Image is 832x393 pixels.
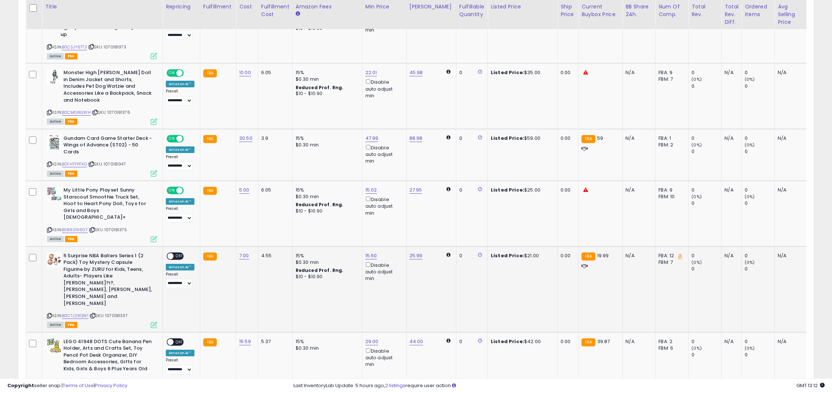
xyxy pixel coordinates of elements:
[658,76,683,83] div: FBM: 7
[625,69,650,76] div: N/A
[409,3,453,11] div: [PERSON_NAME]
[166,81,194,87] div: Amazon AI *
[491,69,552,76] div: $35.00
[239,338,251,345] a: 15.59
[65,171,77,177] span: FBA
[691,338,721,345] div: 0
[203,252,217,261] small: FBA
[203,187,217,195] small: FBA
[7,382,127,389] div: seller snap | |
[296,338,357,345] div: 15%
[174,253,185,259] span: OFF
[385,382,405,389] a: 2 listings
[745,259,755,265] small: (0%)
[459,135,482,142] div: 0
[63,382,94,389] a: Terms of Use
[296,267,344,273] b: Reduced Prof. Rng.
[47,69,157,124] div: ASIN:
[658,259,683,266] div: FBM: 7
[296,187,357,193] div: 15%
[491,338,524,345] b: Listed Price:
[491,186,524,193] b: Listed Price:
[166,89,194,105] div: Preset:
[365,338,379,345] a: 29.00
[745,3,771,18] div: Ordered Items
[296,259,357,266] div: $0.30 min
[597,252,609,259] span: 19.99
[581,135,595,143] small: FBA
[261,3,289,18] div: Fulfillment Cost
[166,146,194,153] div: Amazon AI *
[65,236,77,242] span: FBA
[745,345,755,351] small: (0%)
[261,187,287,193] div: 6.05
[725,252,736,259] div: N/A
[62,161,87,167] a: B0FH7FPFXG
[47,252,62,267] img: 51tfANHyn7L._SL40_.jpg
[691,194,702,200] small: (0%)
[63,135,153,157] b: Gundam Card Game Starter Deck - Wings of Advance (ST02) - 50 Cards
[45,3,160,11] div: Title
[90,313,128,319] span: | SKU: 1070181337
[725,3,738,26] div: Total Rev. Diff.
[365,143,401,165] div: Disable auto adjust min
[166,206,194,223] div: Preset:
[239,135,252,142] a: 30.50
[296,3,359,11] div: Amazon Fees
[491,338,552,345] div: $42.00
[239,69,251,76] a: 10.00
[459,187,482,193] div: 0
[296,252,357,259] div: 15%
[296,208,357,214] div: $10 - $10.90
[47,236,64,242] span: All listings currently available for purchase on Amazon
[296,11,300,17] small: Amazon Fees.
[63,187,153,223] b: My Little Pony Playset Sunny Starscout Smoothie Truck Set, Hoof to Heart Pony Doll, Toys for Girl...
[47,135,62,150] img: 31oB4gcyXnL._SL40_.jpg
[658,345,683,352] div: FBM: 6
[409,186,422,194] a: 27.95
[561,338,573,345] div: 0.00
[365,261,401,282] div: Disable auto adjust min
[174,339,185,345] span: OFF
[296,135,357,142] div: 15%
[745,338,774,345] div: 0
[491,3,554,11] div: Listed Price
[166,154,194,171] div: Preset:
[296,274,357,280] div: $10 - $10.90
[745,266,774,272] div: 0
[658,3,685,18] div: Num of Comp.
[365,195,401,216] div: Disable auto adjust min
[296,201,344,208] b: Reduced Prof. Rng.
[691,200,721,207] div: 0
[745,194,755,200] small: (0%)
[65,322,77,328] span: FBA
[88,161,126,167] span: | SKU: 1070181347
[47,187,157,241] div: ASIN:
[365,186,377,194] a: 15.02
[581,252,595,261] small: FBA
[63,69,153,105] b: Monster High [PERSON_NAME] Doll in Denim Jacket and Shorts, Includes Pet Dog Watzie and Accessori...
[725,187,736,193] div: N/A
[166,350,194,356] div: Amazon AI *
[691,76,702,82] small: (0%)
[745,252,774,259] div: 0
[725,338,736,345] div: N/A
[62,109,91,116] a: B0CMGXKJWH
[745,142,755,148] small: (0%)
[561,3,575,18] div: Ship Price
[491,69,524,76] b: Listed Price:
[63,252,153,309] b: 5 Surprise NBA Ballers Series 1 (2 Pack) Toy Mystery Capsule Figurine by ZURU for Kids, Teens, Ad...
[778,252,802,259] div: N/A
[365,252,377,259] a: 15.60
[625,187,650,193] div: N/A
[625,338,650,345] div: N/A
[7,382,34,389] strong: Copyright
[778,135,802,142] div: N/A
[745,69,774,76] div: 0
[365,135,379,142] a: 47.99
[47,53,64,59] span: All listings currently available for purchase on Amazon
[778,3,804,26] div: Avg Selling Price
[581,3,619,18] div: Current Buybox Price
[658,252,683,259] div: FBA: 12
[296,76,357,83] div: $0.30 min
